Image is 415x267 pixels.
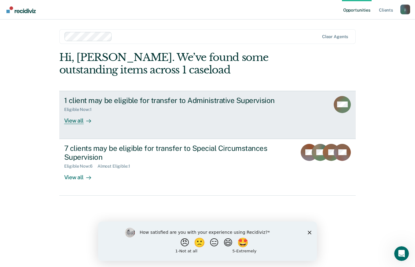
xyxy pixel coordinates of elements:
[64,96,279,105] div: 1 client may be eligible for transfer to Administrative Supervision
[64,164,97,169] div: Eligible Now : 6
[64,144,279,162] div: 7 clients may be eligible for transfer to Special Circumstances Supervision
[400,5,410,14] button: Profile dropdown button
[322,34,348,39] div: Clear agents
[98,222,317,261] iframe: Survey by Kim from Recidiviz
[64,169,98,181] div: View all
[97,164,135,169] div: Almost Eligible : 1
[64,107,97,112] div: Eligible Now : 1
[6,6,36,13] img: Recidiviz
[59,139,356,196] a: 7 clients may be eligible for transfer to Special Circumstances SupervisionEligible Now:6Almost E...
[400,5,410,14] div: j
[59,51,296,76] div: Hi, [PERSON_NAME]. We’ve found some outstanding items across 1 caseload
[394,246,409,261] iframe: Intercom live chat
[59,91,356,139] a: 1 client may be eligible for transfer to Administrative SupervisionEligible Now:1View all
[64,112,98,124] div: View all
